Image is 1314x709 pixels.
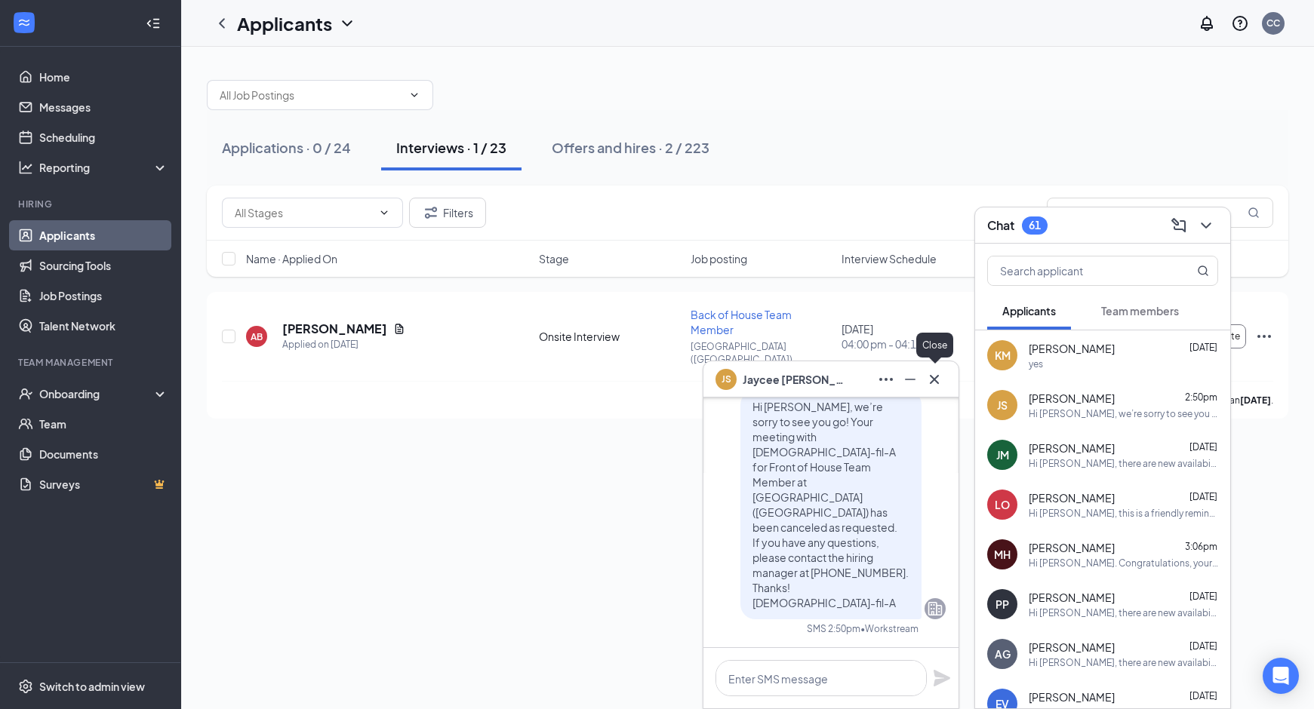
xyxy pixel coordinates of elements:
button: ComposeMessage [1167,213,1191,238]
span: 2:50pm [1185,391,1217,403]
span: [PERSON_NAME] [1029,440,1115,456]
svg: MagnifyingGlass [1197,265,1209,277]
div: Applications · 0 / 24 [222,138,351,157]
span: Applicants [1002,304,1056,318]
div: KM [995,348,1011,363]
svg: ComposeMessage [1170,216,1188,235]
svg: Minimize [901,370,919,388]
div: Close [916,333,953,358]
span: [PERSON_NAME] [1029,640,1115,655]
input: Search in interviews [1047,198,1273,228]
button: Cross [922,367,946,391]
b: [DATE] [1240,394,1271,406]
a: Applicants [39,220,168,250]
a: Home [39,62,168,92]
div: [DATE] [842,321,983,351]
svg: Cross [925,370,943,388]
svg: Plane [933,669,951,687]
svg: ChevronLeft [213,14,231,32]
a: Talent Network [39,311,168,341]
svg: Company [926,600,944,618]
svg: Ellipses [1255,327,1273,345]
button: Ellipses [874,367,898,391]
div: Hi [PERSON_NAME], this is a friendly reminder. Please select an interview time slot for your Fron... [1029,507,1218,520]
div: AB [251,330,263,343]
span: Stage [539,251,569,266]
input: All Job Postings [220,87,402,103]
div: JS [997,397,1008,413]
svg: ChevronDown [1197,216,1215,235]
span: Back of House Team Member [691,308,792,336]
span: [PERSON_NAME] [1029,689,1115,704]
div: Hi [PERSON_NAME]. Congratulations, your onsite interview with [DEMOGRAPHIC_DATA]-fil-A for Front ... [1029,557,1218,569]
svg: Collapse [146,16,161,31]
svg: ChevronDown [378,207,390,219]
svg: WorkstreamLogo [17,15,32,30]
div: AG [995,646,1011,661]
div: Hi [PERSON_NAME], there are new availabilities for an interview. This is a reminder to schedule y... [1029,656,1218,669]
span: [PERSON_NAME] [1029,540,1115,555]
a: Scheduling [39,122,168,152]
svg: Filter [422,204,440,222]
span: Jaycee [PERSON_NAME] [743,371,848,388]
a: SurveysCrown [39,469,168,499]
div: PP [996,597,1009,612]
div: Hi [PERSON_NAME], there are new availabilities for an interview. This is a reminder to schedule y... [1029,606,1218,619]
svg: Ellipses [877,370,895,388]
div: Hi [PERSON_NAME], there are new availabilities for an interview. This is a reminder to schedule y... [1029,457,1218,470]
div: MH [994,547,1011,562]
a: Messages [39,92,168,122]
svg: Settings [18,679,33,694]
div: JM [996,447,1009,462]
span: [DATE] [1189,441,1217,453]
div: Open Intercom Messenger [1263,658,1299,694]
a: Job Postings [39,281,168,311]
div: Interviews · 1 / 23 [396,138,506,157]
button: Filter Filters [409,198,486,228]
span: 04:00 pm - 04:15 pm [842,336,983,351]
div: Offers and hires · 2 / 223 [552,138,709,157]
span: • Workstream [860,622,919,635]
span: 3:06pm [1185,541,1217,552]
span: [DATE] [1189,591,1217,602]
h5: [PERSON_NAME] [282,321,387,337]
a: Team [39,409,168,439]
input: All Stages [235,204,372,221]
span: Team members [1101,304,1179,318]
div: Switch to admin view [39,679,145,694]
h1: Applicants [237,11,332,36]
svg: Analysis [18,160,33,175]
svg: ChevronDown [338,14,356,32]
button: Minimize [898,367,922,391]
span: [PERSON_NAME] [1029,590,1115,605]
span: [PERSON_NAME] [1029,391,1115,406]
a: Documents [39,439,168,469]
svg: ChevronDown [408,89,420,101]
div: LO [995,497,1010,512]
span: Job posting [691,251,747,266]
span: [PERSON_NAME] [1029,490,1115,505]
span: [DATE] [1189,640,1217,652]
p: [GEOGRAPHIC_DATA] ([GEOGRAPHIC_DATA]) [691,340,832,366]
svg: QuestionInfo [1231,14,1249,32]
span: Interview Schedule [842,251,937,266]
span: Hi [PERSON_NAME], we’re sorry to see you go! Your meeting with [DEMOGRAPHIC_DATA]-fil-A for Front... [752,400,909,609]
div: yes [1029,358,1043,370]
span: Name · Applied On [246,251,337,266]
div: Hi [PERSON_NAME], we’re sorry to see you go! Your meeting with [DEMOGRAPHIC_DATA]-fil-A for Front... [1029,407,1218,420]
div: 61 [1029,219,1041,232]
div: SMS 2:50pm [807,622,860,635]
span: [DATE] [1189,491,1217,502]
h3: Chat [987,217,1014,234]
svg: Document [393,323,405,335]
span: [PERSON_NAME] [1029,341,1115,356]
div: Onboarding [39,386,155,401]
div: Applied on [DATE] [282,337,405,352]
input: Search applicant [988,256,1167,285]
div: Team Management [18,356,165,369]
button: ChevronDown [1194,213,1218,238]
span: [DATE] [1189,342,1217,353]
svg: MagnifyingGlass [1248,207,1260,219]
